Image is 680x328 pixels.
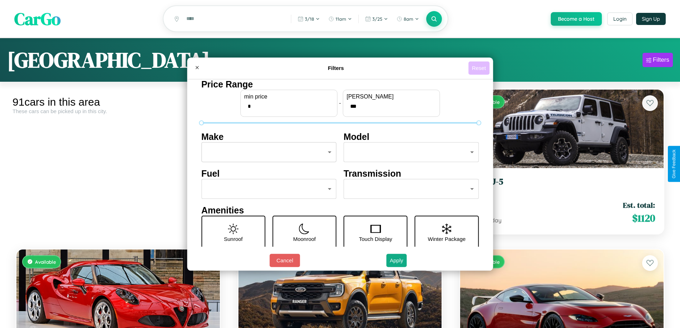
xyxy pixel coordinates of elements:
div: 91 cars in this area [12,96,224,108]
button: Cancel [270,254,300,267]
h4: Make [201,132,337,142]
span: 11am [336,16,346,22]
h1: [GEOGRAPHIC_DATA] [7,45,210,75]
p: Winter Package [428,234,466,244]
span: 3 / 25 [372,16,382,22]
p: Moonroof [293,234,316,244]
button: 8am [393,13,423,25]
button: 3/25 [362,13,392,25]
span: $ 1120 [632,211,655,225]
label: [PERSON_NAME] [347,94,436,100]
span: CarGo [14,7,61,31]
h4: Price Range [201,79,479,90]
button: Filters [643,53,673,67]
button: Login [607,12,633,25]
h4: Amenities [201,205,479,216]
div: These cars can be picked up in this city. [12,108,224,114]
button: Apply [386,254,407,267]
button: Become a Host [551,12,602,26]
p: Touch Display [359,234,392,244]
div: Give Feedback [671,150,676,178]
div: Filters [653,56,669,64]
h3: Jeep CJ-5 [469,177,655,187]
p: - [339,98,341,108]
h4: Model [344,132,479,142]
span: 3 / 18 [305,16,314,22]
span: / day [487,217,502,224]
a: Jeep CJ-52014 [469,177,655,194]
button: 3/18 [294,13,323,25]
p: Sunroof [224,234,243,244]
label: min price [244,94,333,100]
span: Est. total: [623,200,655,210]
span: 8am [404,16,413,22]
button: Sign Up [636,13,666,25]
h4: Transmission [344,168,479,179]
h4: Fuel [201,168,337,179]
h4: Filters [203,65,468,71]
span: Available [35,259,56,265]
button: 11am [325,13,356,25]
button: Reset [468,61,489,75]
